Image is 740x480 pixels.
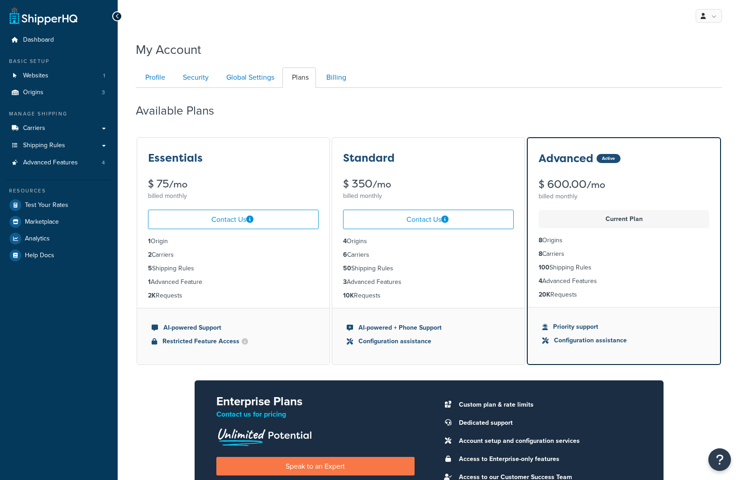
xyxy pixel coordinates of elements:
li: Advanced Features [343,277,514,287]
strong: 1 [148,236,151,246]
a: Shipping Rules [7,137,111,154]
strong: 50 [343,264,351,273]
a: Contact Us [148,210,319,229]
a: Dashboard [7,32,111,48]
li: Priority support [542,322,706,332]
li: Configuration assistance [347,336,510,346]
li: AI-powered + Phone Support [347,323,510,333]
li: Advanced Features [539,276,709,286]
div: Manage Shipping [7,110,111,118]
small: /mo [587,178,605,191]
span: Shipping Rules [23,142,65,149]
h1: My Account [136,41,201,58]
span: Help Docs [25,252,54,259]
li: Advanced Features [7,154,111,171]
strong: 10K [343,291,354,300]
strong: 4 [343,236,347,246]
a: Billing [317,67,353,88]
span: Advanced Features [23,159,78,167]
strong: 8 [539,249,542,259]
span: Marketplace [25,218,59,226]
li: Requests [343,291,514,301]
li: Requests [539,290,709,300]
span: Dashboard [23,36,54,44]
a: Test Your Rates [7,197,111,213]
button: Open Resource Center [708,448,731,471]
img: Unlimited Potential [216,425,312,446]
li: Access to Enterprise-only features [454,453,642,466]
a: Origins 3 [7,84,111,101]
a: Analytics [7,230,111,247]
li: Shipping Rules [343,264,514,274]
p: Current Plan [544,213,704,226]
li: Shipping Rules [539,263,709,273]
li: Requests [148,291,319,301]
h2: Available Plans [136,104,228,117]
h3: Advanced [539,153,593,164]
li: Carriers [343,250,514,260]
a: Websites 1 [7,67,111,84]
strong: 2K [148,291,156,300]
div: $ 600.00 [539,179,709,190]
strong: 20K [539,290,550,299]
strong: 6 [343,250,347,259]
a: Help Docs [7,247,111,264]
strong: 2 [148,250,152,259]
small: /mo [372,178,391,191]
strong: 1 [148,277,151,287]
p: Contact us for pricing [216,408,415,421]
strong: 5 [148,264,152,273]
a: Speak to an Expert [216,457,415,475]
div: Basic Setup [7,58,111,65]
span: 3 [102,89,105,96]
li: Websites [7,67,111,84]
span: Analytics [25,235,50,243]
li: Origin [148,236,319,246]
span: Carriers [23,125,45,132]
li: Origins [539,235,709,245]
li: Dedicated support [454,417,642,429]
li: Carriers [148,250,319,260]
strong: 100 [539,263,549,272]
li: Custom plan & rate limits [454,398,642,411]
li: Advanced Feature [148,277,319,287]
h3: Essentials [148,152,203,164]
div: billed monthly [343,190,514,202]
li: Account setup and configuration services [454,435,642,447]
h3: Standard [343,152,395,164]
li: Origins [7,84,111,101]
a: Advanced Features 4 [7,154,111,171]
span: 1 [103,72,105,80]
strong: 4 [539,276,542,286]
div: billed monthly [539,190,709,203]
div: billed monthly [148,190,319,202]
span: 4 [102,159,105,167]
div: Resources [7,187,111,195]
li: Configuration assistance [542,336,706,346]
a: Contact Us [343,210,514,229]
div: $ 75 [148,178,319,190]
div: Active [597,154,621,163]
a: ShipperHQ Home [10,7,77,25]
span: Origins [23,89,43,96]
strong: 8 [539,235,542,245]
li: Restricted Feature Access [152,336,315,346]
li: Origins [343,236,514,246]
h2: Enterprise Plans [216,395,415,408]
small: /mo [169,178,187,191]
a: Security [173,67,216,88]
a: Marketplace [7,214,111,230]
span: Test Your Rates [25,202,68,209]
li: AI-powered Support [152,323,315,333]
li: Carriers [539,249,709,259]
strong: 3 [343,277,347,287]
li: Shipping Rules [148,264,319,274]
div: $ 350 [343,178,514,190]
a: Carriers [7,120,111,137]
